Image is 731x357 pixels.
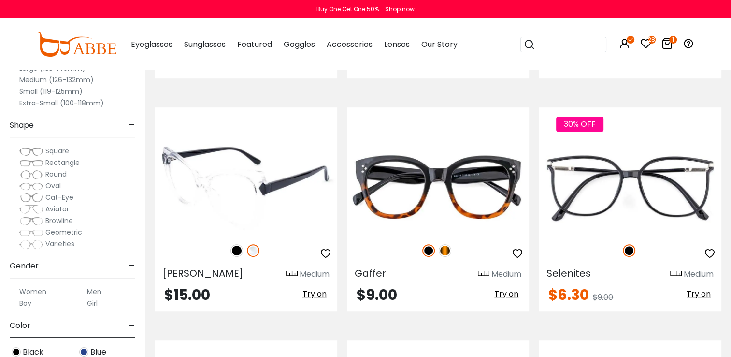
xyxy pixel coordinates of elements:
span: Rectangle [45,158,80,167]
span: Featured [237,39,272,50]
span: Aviator [45,204,69,214]
span: Gaffer [355,267,386,280]
img: Tortoise [439,244,451,257]
button: Try on [684,288,714,300]
span: Cat-Eye [45,193,73,202]
span: Color [10,314,30,337]
span: Oval [45,181,61,191]
span: Try on [494,288,518,299]
label: Girl [87,297,98,309]
span: $9.00 [357,284,397,305]
div: Buy One Get One 50% [316,5,379,14]
label: Men [87,286,101,297]
label: Women [19,286,46,297]
img: abbeglasses.com [37,32,116,57]
span: $15.00 [164,284,210,305]
img: Clear [247,244,259,257]
img: Oval.png [19,181,43,191]
label: Small (119-125mm) [19,86,83,97]
div: Shop now [385,5,415,14]
span: Try on [687,288,711,299]
img: Cat-Eye.png [19,193,43,203]
img: Square.png [19,147,43,156]
span: Lenses [384,39,410,50]
label: Medium (126-132mm) [19,74,94,86]
div: Medium [684,268,714,280]
img: size ruler [670,270,682,278]
span: $9.00 [593,292,613,303]
span: Browline [45,216,73,225]
span: Geometric [45,227,82,237]
span: Goggles [284,39,315,50]
span: $16.00 [207,59,230,70]
img: Rectangle.png [19,158,43,168]
img: Browline.png [19,216,43,226]
img: Black Selenites - TR Universal Bridge Fit [539,142,721,234]
span: - [129,254,135,278]
span: - [129,314,135,337]
span: Selenites [546,267,591,280]
span: Gender [10,254,39,278]
img: Black [422,244,435,257]
img: Round.png [19,170,43,179]
img: Geometric.png [19,228,43,238]
span: Sunglasses [184,39,226,50]
span: - [129,114,135,137]
span: Shape [10,114,34,137]
span: Eyeglasses [131,39,172,50]
label: Boy [19,297,31,309]
label: Extra-Small (100-118mm) [19,97,104,109]
img: Black Gaffer - Acetate ,Universal Bridge Fit [347,142,530,234]
a: Shop now [380,5,415,13]
img: Black [623,244,635,257]
span: $6.30 [548,284,589,305]
span: Square [45,146,69,156]
a: 1 [661,40,673,51]
img: Fclear Garner - Acetate ,Universal Bridge Fit [155,142,337,234]
span: $12.00 [593,59,616,70]
button: Try on [300,288,330,300]
span: [PERSON_NAME] [162,267,244,280]
span: 30% OFF [556,117,603,132]
i: 28 [648,36,656,44]
img: Black [230,244,243,257]
img: Varieties.png [19,239,43,250]
span: Try on [302,288,327,299]
div: Medium [491,268,521,280]
span: Our Story [421,39,458,50]
span: Accessories [327,39,373,50]
img: Black [12,347,21,357]
img: Blue [79,347,88,357]
span: Varieties [45,239,74,249]
div: Medium [300,268,330,280]
i: 1 [669,36,677,44]
span: Round [45,169,67,179]
button: Try on [491,288,521,300]
img: size ruler [286,270,298,278]
img: Aviator.png [19,205,43,214]
img: size ruler [478,270,489,278]
a: 28 [640,40,652,51]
